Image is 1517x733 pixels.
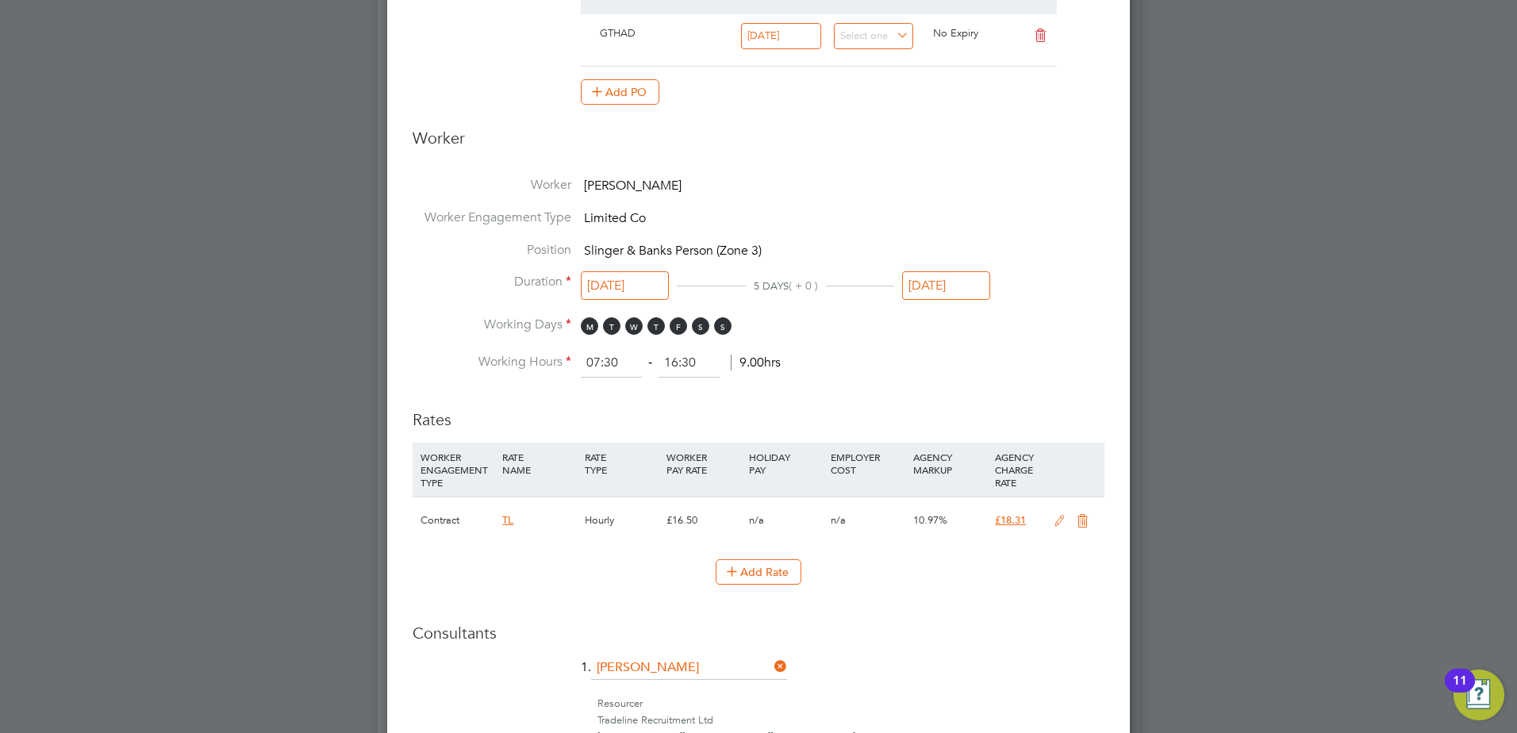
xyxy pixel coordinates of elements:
[645,355,655,370] span: ‐
[995,513,1026,527] span: £18.31
[597,696,1104,712] div: Resourcer
[413,128,1104,161] h3: Worker
[581,317,598,335] span: M
[413,242,571,259] label: Position
[584,210,646,226] span: Limited Co
[754,279,789,293] span: 5 DAYS
[714,317,732,335] span: S
[413,354,571,370] label: Working Hours
[745,443,827,484] div: HOLIDAY PAY
[662,443,744,484] div: WORKER PAY RATE
[417,497,498,543] div: Contract
[597,712,1104,729] div: Tradeline Recruitment Ltd
[591,656,787,680] input: Search for...
[581,79,659,105] button: Add PO
[581,271,669,301] input: Select one
[913,513,947,527] span: 10.97%
[413,393,1104,430] h3: Rates
[647,317,665,335] span: T
[749,513,764,527] span: n/a
[600,26,636,40] span: GTHAD
[933,26,978,40] span: No Expiry
[659,349,720,378] input: 17:00
[692,317,709,335] span: S
[1454,670,1504,720] button: Open Resource Center, 11 new notifications
[670,317,687,335] span: F
[741,23,821,49] input: Select one
[716,559,801,585] button: Add Rate
[413,274,571,290] label: Duration
[902,271,990,301] input: Select one
[909,443,991,484] div: AGENCY MARKUP
[1453,681,1467,701] div: 11
[789,278,818,293] span: ( + 0 )
[417,443,498,497] div: WORKER ENGAGEMENT TYPE
[831,513,846,527] span: n/a
[413,209,571,226] label: Worker Engagement Type
[827,443,908,484] div: EMPLOYER COST
[581,443,662,484] div: RATE TYPE
[581,349,642,378] input: 08:00
[584,178,682,194] span: [PERSON_NAME]
[498,443,580,484] div: RATE NAME
[603,317,620,335] span: T
[834,23,914,49] input: Select one
[991,443,1046,497] div: AGENCY CHARGE RATE
[625,317,643,335] span: W
[662,497,744,543] div: £16.50
[413,656,1104,696] li: 1.
[584,243,762,259] span: Slinger & Banks Person (Zone 3)
[413,177,571,194] label: Worker
[581,497,662,543] div: Hourly
[731,355,781,370] span: 9.00hrs
[413,317,571,333] label: Working Days
[502,513,513,527] span: TL
[413,623,1104,643] h3: Consultants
